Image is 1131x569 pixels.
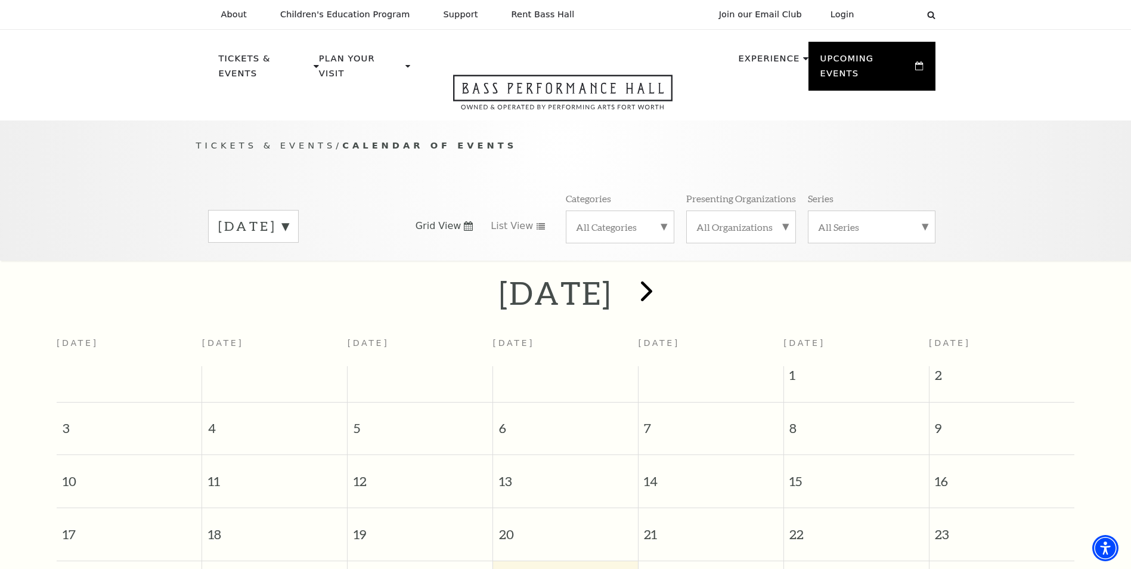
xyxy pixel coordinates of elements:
p: Categories [566,192,611,205]
span: 3 [57,403,202,444]
p: Plan Your Visit [319,51,402,88]
p: Children's Education Program [280,10,410,20]
p: About [221,10,247,20]
label: All Categories [576,221,664,233]
span: 20 [493,508,638,549]
span: 8 [784,403,929,444]
th: [DATE] [638,331,783,366]
a: Open this option [410,75,715,120]
span: 11 [202,455,347,496]
span: 16 [929,455,1074,496]
label: [DATE] [218,217,289,236]
p: Experience [738,51,800,73]
label: All Series [818,221,925,233]
div: Accessibility Menu [1092,535,1118,561]
p: / [196,138,935,153]
th: [DATE] [348,331,493,366]
span: Calendar of Events [342,140,517,150]
span: 18 [202,508,347,549]
span: 15 [784,455,929,496]
span: 13 [493,455,638,496]
span: 21 [639,508,783,549]
th: [DATE] [57,331,202,366]
h2: [DATE] [499,274,612,312]
span: 23 [929,508,1074,549]
p: Presenting Organizations [686,192,796,205]
span: List View [491,219,533,233]
span: 19 [348,508,492,549]
span: 5 [348,403,492,444]
span: [DATE] [783,338,825,348]
span: 14 [639,455,783,496]
p: Upcoming Events [820,51,913,88]
label: All Organizations [696,221,786,233]
span: Grid View [416,219,461,233]
select: Select: [873,9,916,20]
p: Rent Bass Hall [512,10,575,20]
th: [DATE] [493,331,639,366]
span: 12 [348,455,492,496]
span: 17 [57,508,202,549]
span: 9 [929,403,1074,444]
p: Support [444,10,478,20]
span: 2 [929,366,1074,390]
span: 22 [784,508,929,549]
span: 4 [202,403,347,444]
p: Series [808,192,833,205]
span: Tickets & Events [196,140,336,150]
th: [DATE] [202,331,348,366]
button: next [623,272,667,314]
span: 1 [784,366,929,390]
span: [DATE] [929,338,971,348]
span: 7 [639,403,783,444]
p: Tickets & Events [219,51,311,88]
span: 6 [493,403,638,444]
span: 10 [57,455,202,496]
